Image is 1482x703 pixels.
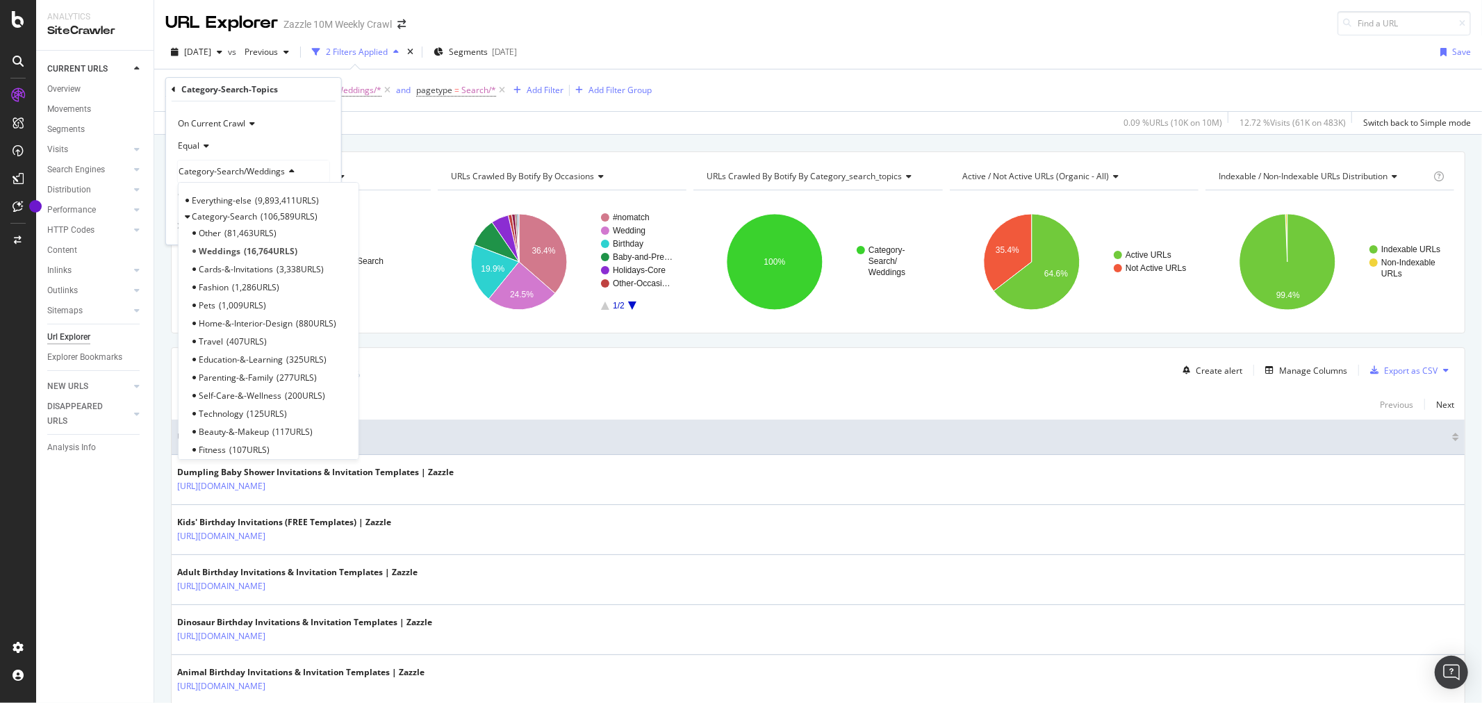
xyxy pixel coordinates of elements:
[1436,396,1454,413] button: Next
[47,142,130,157] a: Visits
[47,102,91,117] div: Movements
[1380,396,1413,413] button: Previous
[47,122,144,137] a: Segments
[449,46,488,58] span: Segments
[532,246,556,256] text: 36.4%
[693,201,940,322] svg: A chart.
[428,41,522,63] button: Segments[DATE]
[261,210,318,222] span: 106,589 URLS
[1381,258,1435,267] text: Non-Indexable
[47,304,130,318] a: Sitemaps
[177,629,265,643] a: [URL][DOMAIN_NAME]
[1358,112,1471,134] button: Switch back to Simple mode
[47,350,122,365] div: Explorer Bookmarks
[588,84,652,96] div: Add Filter Group
[960,165,1186,188] h4: Active / Not Active URLs
[1365,359,1438,381] button: Export as CSV
[1435,41,1471,63] button: Save
[239,46,278,58] span: Previous
[1276,290,1300,300] text: 99.4%
[1126,263,1186,273] text: Not Active URLs
[868,245,905,255] text: Category-
[199,336,223,347] span: Travel
[47,62,108,76] div: CURRENT URLS
[357,256,384,266] text: Search
[47,440,96,455] div: Analysis Info
[492,46,517,58] div: [DATE]
[868,256,898,266] text: Search/
[47,283,78,298] div: Outlinks
[47,11,142,23] div: Analytics
[272,426,313,438] span: 117 URLS
[283,17,392,31] div: Zazzle 10M Weekly Crawl
[177,479,265,493] a: [URL][DOMAIN_NAME]
[1337,11,1471,35] input: Find a URL
[1205,201,1454,322] svg: A chart.
[47,330,90,345] div: Url Explorer
[177,679,265,693] a: [URL][DOMAIN_NAME]
[510,290,534,299] text: 24.5%
[177,666,425,679] div: Animal Birthday Invitations & Invitation Templates | Zazzle
[326,46,388,58] div: 2 Filters Applied
[1384,365,1438,377] div: Export as CSV
[177,579,265,593] a: [URL][DOMAIN_NAME]
[47,263,72,278] div: Inlinks
[192,195,252,206] span: Everything-else
[1044,269,1068,279] text: 64.6%
[224,227,277,239] span: 81,463 URLS
[613,279,670,288] text: Other-Occasi…
[508,82,563,99] button: Add Filter
[179,165,285,177] span: Category-Search/Weddings
[47,102,144,117] a: Movements
[396,83,411,97] button: and
[47,223,130,238] a: HTTP Codes
[397,19,406,29] div: arrow-right-arrow-left
[404,45,416,59] div: times
[396,84,411,96] div: and
[285,390,325,402] span: 200 URLS
[199,263,273,275] span: Cards-&-Invitations
[178,117,245,129] span: On Current Crawl
[1452,46,1471,58] div: Save
[47,399,130,429] a: DISAPPEARED URLS
[47,223,94,238] div: HTTP Codes
[47,203,130,217] a: Performance
[219,299,266,311] span: 1,009 URLS
[1436,399,1454,411] div: Next
[1381,269,1402,279] text: URLs
[461,81,496,100] span: Search/*
[47,330,144,345] a: Url Explorer
[306,41,404,63] button: 2 Filters Applied
[1177,359,1242,381] button: Create alert
[47,163,105,177] div: Search Engines
[1279,365,1347,377] div: Manage Columns
[1363,117,1471,129] div: Switch back to Simple mode
[868,267,905,277] text: Weddings
[47,183,130,197] a: Distribution
[47,379,130,394] a: NEW URLS
[707,170,902,182] span: URLs Crawled By Botify By category_search_topics
[47,243,77,258] div: Content
[277,372,317,383] span: 277 URLS
[228,46,239,58] span: vs
[286,354,327,365] span: 325 URLS
[1123,117,1222,129] div: 0.09 % URLs ( 10K on 10M )
[184,46,211,58] span: 2025 Aug. 1st
[199,245,240,257] span: Weddings
[177,516,391,529] div: Kids' Birthday Invitations (FREE Templates) | Zazzle
[227,336,267,347] span: 407 URLS
[172,220,215,233] button: Cancel
[1260,362,1347,379] button: Manage Columns
[47,142,68,157] div: Visits
[1240,117,1346,129] div: 12.72 % Visits ( 61K on 483K )
[177,529,265,543] a: [URL][DOMAIN_NAME]
[47,243,144,258] a: Content
[199,227,221,239] span: Other
[454,84,459,96] span: =
[199,426,269,438] span: Beauty-&-Makeup
[29,200,42,213] div: Tooltip anchor
[527,84,563,96] div: Add Filter
[247,408,287,420] span: 125 URLS
[613,213,650,222] text: #nomatch
[1196,365,1242,377] div: Create alert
